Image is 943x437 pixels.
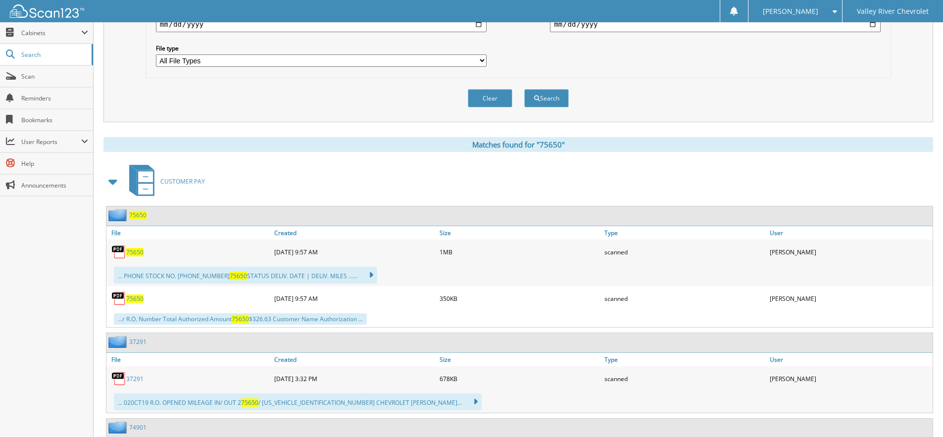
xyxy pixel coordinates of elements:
[763,8,818,14] span: [PERSON_NAME]
[126,375,144,383] a: 37291
[126,294,144,303] a: 75650
[550,16,881,32] input: end
[123,162,205,201] a: CUSTOMER PAY
[108,421,129,434] img: folder2.png
[156,16,487,32] input: start
[129,211,147,219] a: 75650
[767,289,933,308] div: [PERSON_NAME]
[437,226,602,240] a: Size
[272,226,437,240] a: Created
[21,72,88,81] span: Scan
[108,336,129,348] img: folder2.png
[437,369,602,388] div: 678KB
[437,242,602,262] div: 1MB
[272,289,437,308] div: [DATE] 9:57 AM
[21,138,81,146] span: User Reports
[21,29,81,37] span: Cabinets
[129,423,147,432] a: 74901
[468,89,512,107] button: Clear
[114,267,377,284] div: ... PHONE STOCK NO. [PHONE_NUMBER] STATUS DELIV. DATE | DELIV. MILES ......
[106,226,272,240] a: File
[106,353,272,366] a: File
[21,159,88,168] span: Help
[767,369,933,388] div: [PERSON_NAME]
[114,313,367,325] div: ...r R.O. Number Total Authorized Amount $326.63 Customer Name Authorization ...
[129,338,147,346] a: 37291
[602,226,767,240] a: Type
[767,226,933,240] a: User
[767,242,933,262] div: [PERSON_NAME]
[21,116,88,124] span: Bookmarks
[111,291,126,306] img: PDF.png
[21,181,88,190] span: Announcements
[272,369,437,388] div: [DATE] 3:32 PM
[272,242,437,262] div: [DATE] 9:57 AM
[230,272,247,280] span: 75650
[602,353,767,366] a: Type
[114,393,482,410] div: ... 020CT19 R.O. OPENED MILEAGE IN/ OUT 2 / [US_VEHICLE_IDENTIFICATION_NUMBER] CHEVROLET [PERSON_...
[893,389,943,437] iframe: Chat Widget
[857,8,929,14] span: Valley River Chevrolet
[126,248,144,256] a: 75650
[10,4,84,18] img: scan123-logo-white.svg
[21,94,88,102] span: Reminders
[232,315,249,323] span: 75650
[272,353,437,366] a: Created
[602,289,767,308] div: scanned
[437,353,602,366] a: Size
[103,137,933,152] div: Matches found for "75650"
[437,289,602,308] div: 350KB
[108,209,129,221] img: folder2.png
[111,371,126,386] img: PDF.png
[160,177,205,186] span: CUSTOMER PAY
[156,44,487,52] label: File type
[111,244,126,259] img: PDF.png
[602,369,767,388] div: scanned
[602,242,767,262] div: scanned
[21,50,87,59] span: Search
[524,89,569,107] button: Search
[241,398,258,407] span: 75650
[767,353,933,366] a: User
